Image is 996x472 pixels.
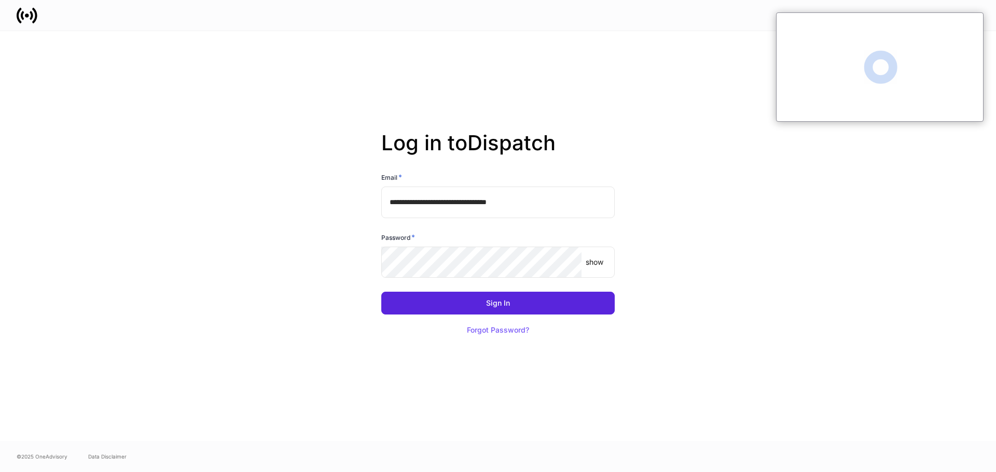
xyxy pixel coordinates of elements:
span: Loading [864,50,897,84]
a: Data Disclaimer [88,452,127,461]
h6: Email [381,172,402,182]
h2: Log in to Dispatch [381,131,615,172]
button: Forgot Password? [454,319,542,341]
div: Sign In [486,299,510,307]
button: Sign In [381,292,615,314]
span: © 2025 OneAdvisory [17,452,67,461]
div: Forgot Password? [467,326,529,334]
h6: Password [381,232,415,242]
p: show [586,257,603,267]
